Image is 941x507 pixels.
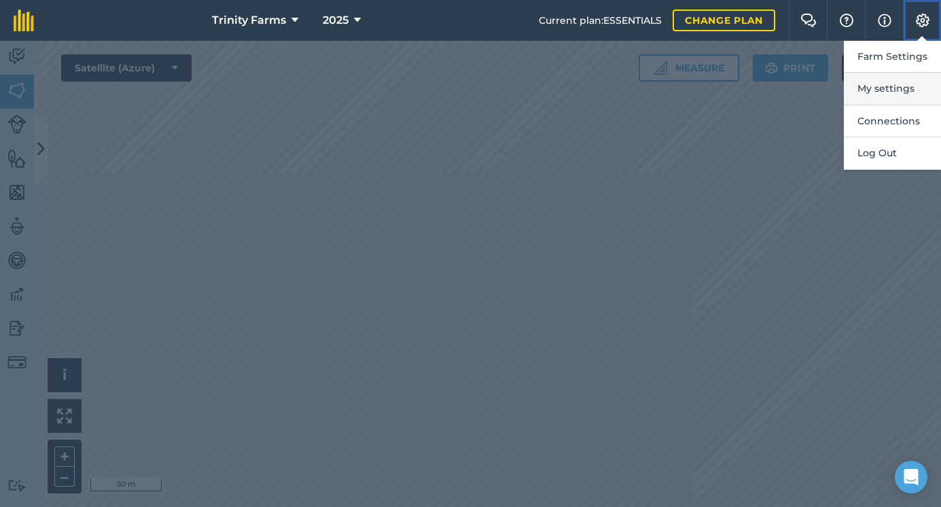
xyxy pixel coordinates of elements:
div: Open Intercom Messenger [895,461,927,493]
button: Farm Settings [844,41,941,73]
a: Change plan [673,10,775,31]
img: A question mark icon [838,14,855,27]
img: fieldmargin Logo [14,10,34,31]
button: My settings [844,73,941,105]
span: Trinity Farms [212,12,286,29]
span: Current plan : ESSENTIALS [539,13,662,28]
button: Connections [844,105,941,137]
img: A cog icon [915,14,931,27]
span: 2025 [323,12,349,29]
img: Two speech bubbles overlapping with the left bubble in the forefront [800,14,817,27]
button: Log Out [844,137,941,169]
img: svg+xml;base64,PHN2ZyB4bWxucz0iaHR0cDovL3d3dy53My5vcmcvMjAwMC9zdmciIHdpZHRoPSIxNyIgaGVpZ2h0PSIxNy... [878,12,891,29]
